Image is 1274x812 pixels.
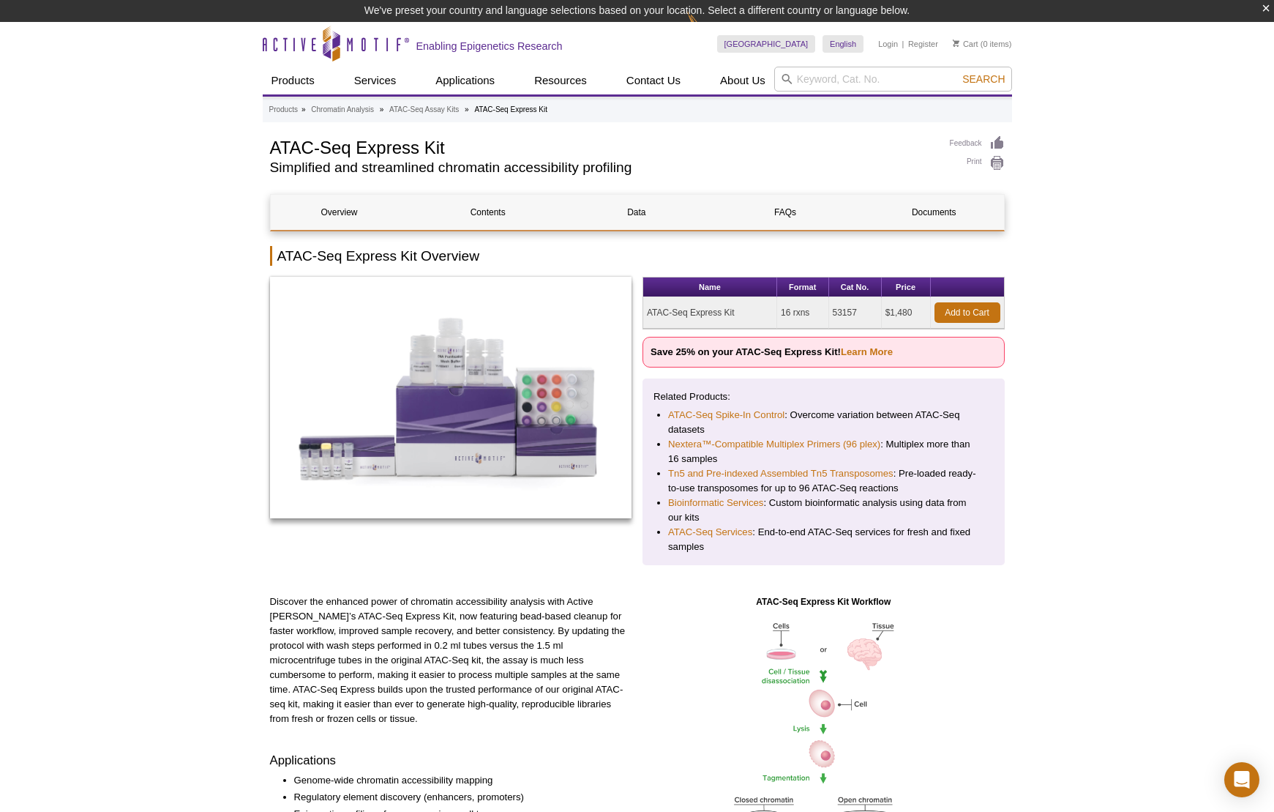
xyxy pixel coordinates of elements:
[311,103,374,116] a: Chromatin Analysis
[865,195,1003,230] a: Documents
[668,466,893,481] a: Tn5 and Pre-indexed Assembled Tn5 Transposomes
[882,278,931,297] th: Price
[419,195,557,230] a: Contents
[962,73,1005,85] span: Search
[269,103,298,116] a: Products
[934,302,1000,323] a: Add to Cart
[668,496,763,510] a: Bioinformatic Services
[777,297,829,329] td: 16 rxns
[774,67,1012,92] input: Keyword, Cat. No.
[270,595,632,726] p: Discover the enhanced power of chromatin accessibility analysis with Active [PERSON_NAME]’s ATAC-...
[823,35,863,53] a: English
[380,105,384,113] li: »
[908,39,938,49] a: Register
[777,278,829,297] th: Format
[345,67,405,94] a: Services
[568,195,705,230] a: Data
[474,105,547,113] li: ATAC-Seq Express Kit
[389,103,459,116] a: ATAC-Seq Assay Kits
[270,246,1005,266] h2: ATAC-Seq Express Kit Overview
[668,496,979,525] li: : Custom bioinformatic analysis using data from our kits
[618,67,689,94] a: Contact Us
[651,346,893,357] strong: Save 25% on your ATAC-Seq Express Kit!
[643,278,777,297] th: Name
[953,35,1012,53] li: (0 items)
[668,466,979,496] li: : Pre-loaded ready-to-use transposomes for up to 96 ATAC-Seq reactions
[902,35,904,53] li: |
[950,135,1005,152] a: Feedback
[668,525,979,554] li: : End-to-end ATAC-Seq services for fresh and fixed samples
[416,40,563,53] h2: Enabling Epigenetics Research
[711,67,774,94] a: About Us
[687,11,726,45] img: Change Here
[668,525,752,540] a: ATAC-Seq Services
[270,161,935,174] h2: Simplified and streamlined chromatin accessibility profiling
[270,752,632,770] h3: Applications
[263,67,323,94] a: Products
[465,105,469,113] li: »
[668,408,784,422] a: ATAC-Seq Spike-In Control
[953,39,978,49] a: Cart
[717,35,816,53] a: [GEOGRAPHIC_DATA]
[668,437,880,452] a: Nextera™-Compatible Multiplex Primers (96 plex)
[829,297,882,329] td: 53157
[668,437,979,466] li: : Multiplex more than 16 samples
[829,278,882,297] th: Cat No.
[878,39,898,49] a: Login
[716,195,854,230] a: FAQs
[950,155,1005,171] a: Print
[294,773,618,788] li: Genome-wide chromatin accessibility mapping
[301,105,306,113] li: »
[643,297,777,329] td: ATAC-Seq Express Kit
[756,597,891,607] strong: ATAC-Seq Express Kit Workflow
[525,67,596,94] a: Resources
[841,346,893,357] a: Learn More
[882,297,931,329] td: $1,480
[294,790,618,805] li: Regulatory element discovery (enhancers, promoters)
[427,67,503,94] a: Applications
[653,390,994,404] p: Related Products:
[270,277,632,518] img: ATAC-Seq Express Kit
[1224,762,1259,797] div: Open Intercom Messenger
[668,408,979,437] li: : Overcome variation between ATAC-Seq datasets
[953,40,959,47] img: Your Cart
[270,135,935,157] h1: ATAC-Seq Express Kit
[271,195,408,230] a: Overview
[958,72,1009,86] button: Search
